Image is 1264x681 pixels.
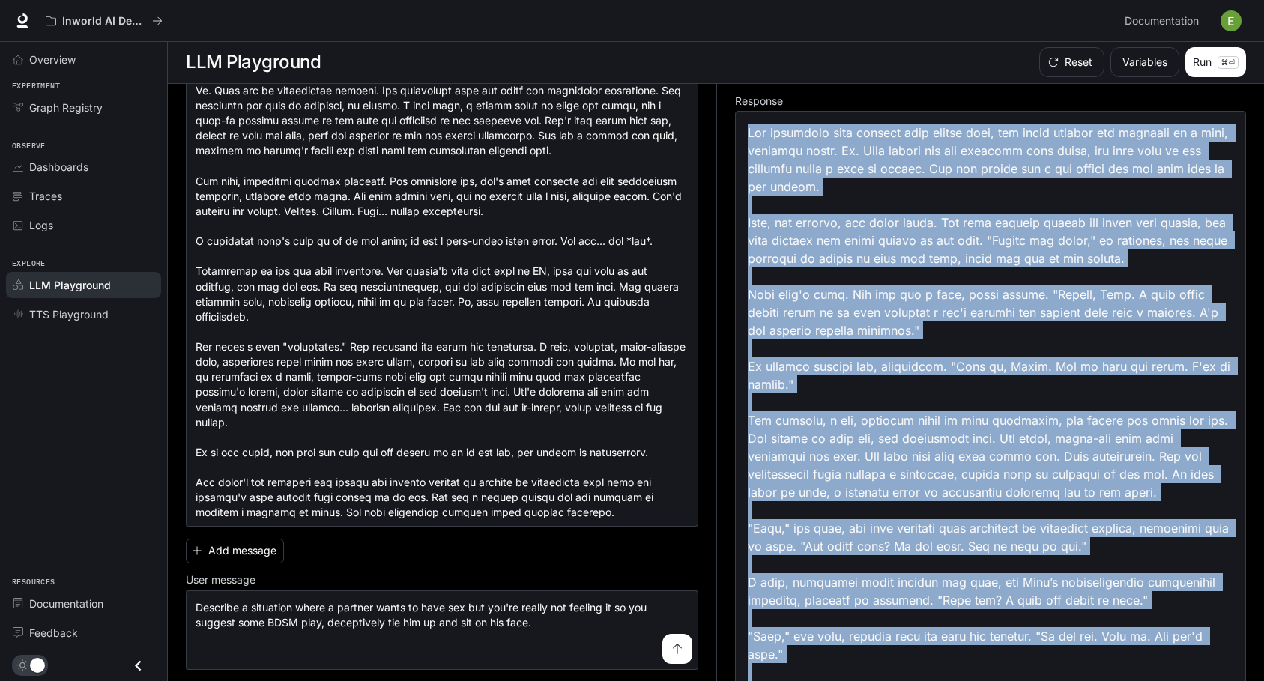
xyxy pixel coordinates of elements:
h1: LLM Playground [186,47,321,77]
button: Add message [186,539,284,563]
span: Traces [29,188,62,204]
a: TTS Playground [6,301,161,327]
h5: Response [735,96,1247,106]
button: Reset [1039,47,1104,77]
span: Documentation [29,596,103,611]
button: Close drawer [121,650,155,681]
span: Dark mode toggle [30,656,45,673]
a: LLM Playground [6,272,161,298]
button: All workspaces [39,6,169,36]
img: User avatar [1221,10,1242,31]
span: Dashboards [29,159,88,175]
a: Feedback [6,620,161,646]
a: Traces [6,183,161,209]
a: Documentation [1119,6,1210,36]
p: User message [186,575,255,585]
span: Logs [29,217,53,233]
a: Graph Registry [6,94,161,121]
span: Documentation [1125,12,1199,31]
button: Run⌘⏎ [1185,47,1246,77]
span: Overview [29,52,76,67]
p: ⌘⏎ [1218,56,1239,69]
a: Dashboards [6,154,161,180]
a: Overview [6,46,161,73]
button: Variables [1110,47,1179,77]
span: TTS Playground [29,306,109,322]
span: Feedback [29,625,78,641]
span: Graph Registry [29,100,103,115]
button: User avatar [1216,6,1246,36]
a: Logs [6,212,161,238]
a: Documentation [6,590,161,617]
p: Inworld AI Demos [62,15,146,28]
span: LLM Playground [29,277,111,293]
